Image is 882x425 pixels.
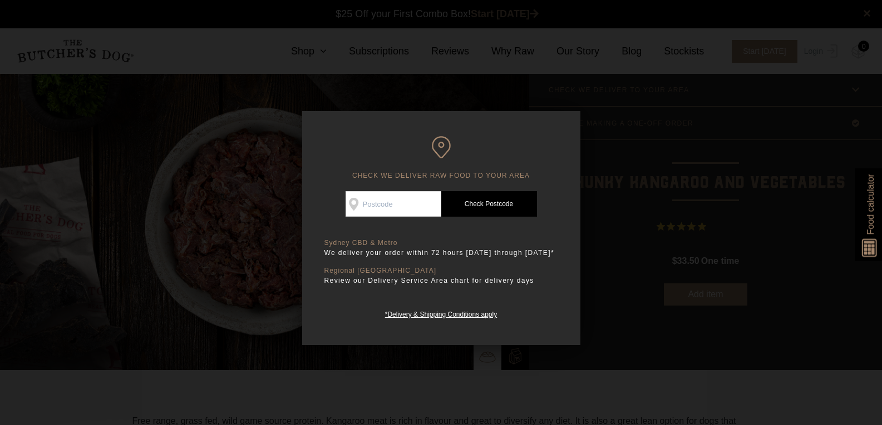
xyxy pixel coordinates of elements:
[324,267,558,275] p: Regional [GEOGRAPHIC_DATA]
[864,174,877,234] span: Food calculator
[324,136,558,180] h6: CHECK WE DELIVER RAW FOOD TO YOUR AREA
[324,247,558,258] p: We deliver your order within 72 hours [DATE] through [DATE]*
[324,275,558,286] p: Review our Delivery Service Area chart for delivery days
[346,191,441,217] input: Postcode
[385,308,497,318] a: *Delivery & Shipping Conditions apply
[441,191,537,217] a: Check Postcode
[324,239,558,247] p: Sydney CBD & Metro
